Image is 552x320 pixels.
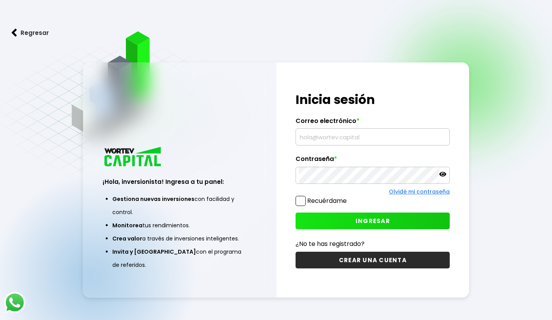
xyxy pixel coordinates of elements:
[112,221,143,229] span: Monitorea
[296,239,450,268] a: ¿No te has registrado?CREAR UNA CUENTA
[389,188,450,195] a: Olvidé mi contraseña
[296,252,450,268] button: CREAR UNA CUENTA
[112,192,247,219] li: con facilidad y control.
[4,292,26,313] img: logos_whatsapp-icon.242b2217.svg
[296,90,450,109] h1: Inicia sesión
[112,219,247,232] li: tus rendimientos.
[296,213,450,229] button: INGRESAR
[307,196,347,205] label: Recuérdame
[299,129,446,145] input: hola@wortev.capital
[356,217,390,225] span: INGRESAR
[296,117,450,129] label: Correo electrónico
[296,155,450,167] label: Contraseña
[296,239,450,249] p: ¿No te has registrado?
[112,248,196,256] span: Invita y [GEOGRAPHIC_DATA]
[12,29,17,37] img: flecha izquierda
[112,235,142,242] span: Crea valor
[103,177,257,186] h3: ¡Hola, inversionista! Ingresa a tu panel:
[112,245,247,272] li: con el programa de referidos.
[112,232,247,245] li: a través de inversiones inteligentes.
[103,146,164,169] img: logo_wortev_capital
[112,195,194,203] span: Gestiona nuevas inversiones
